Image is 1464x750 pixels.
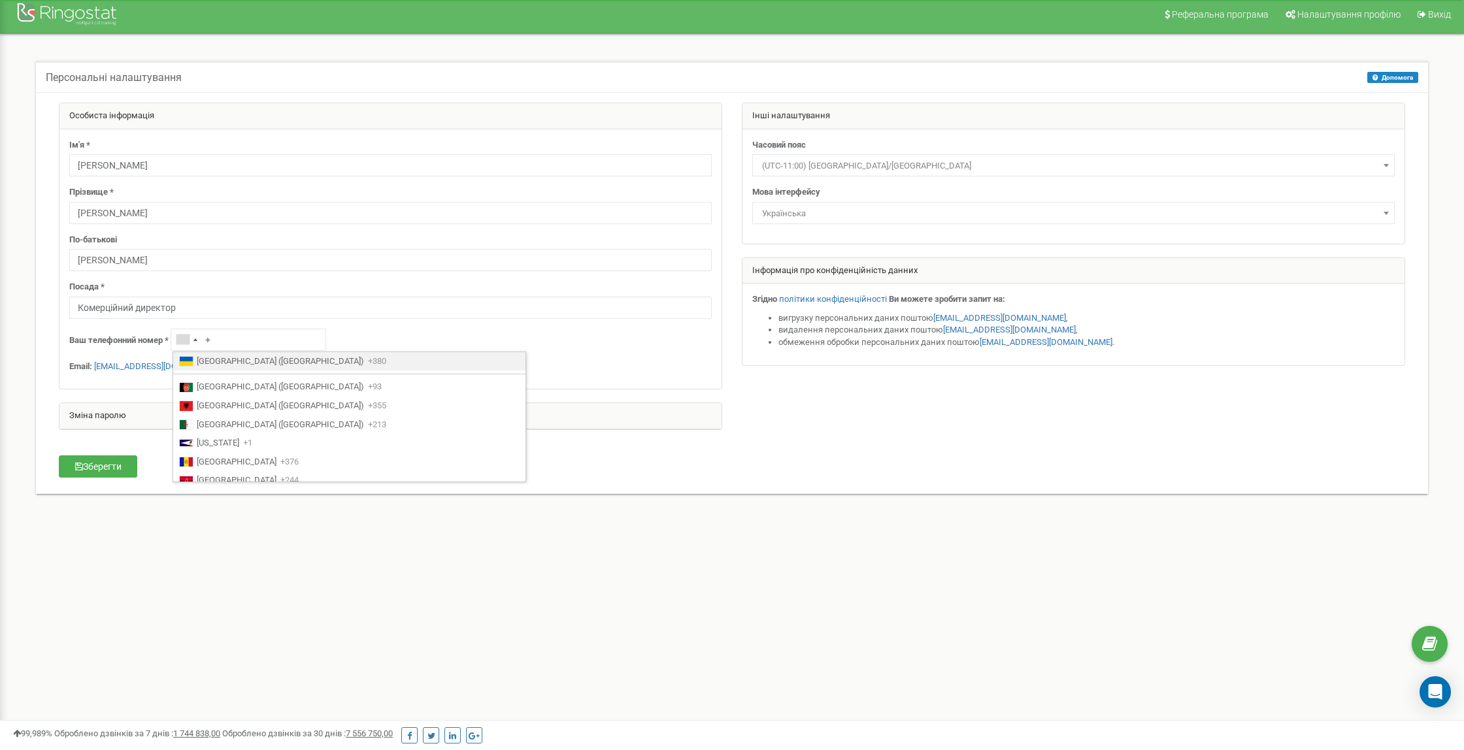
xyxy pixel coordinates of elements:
[197,381,364,393] span: [GEOGRAPHIC_DATA] (‫[GEOGRAPHIC_DATA]‬‎)
[742,258,1405,284] div: Інформація про конфіденційність данних
[742,103,1405,129] div: Інші налаштування
[752,202,1395,224] span: Українська
[94,361,227,371] a: [EMAIL_ADDRESS][DOMAIN_NAME]
[243,437,252,449] span: +1
[197,419,364,431] span: [GEOGRAPHIC_DATA] (‫[GEOGRAPHIC_DATA]‬‎)
[1420,676,1451,708] div: Open Intercom Messenger
[197,437,239,449] span: [US_STATE]
[752,186,820,199] label: Мова інтерфейсу
[980,337,1112,347] a: [EMAIL_ADDRESS][DOMAIN_NAME]
[69,361,92,371] strong: Email:
[368,381,382,393] span: +93
[757,204,1390,223] span: Українська
[54,728,220,738] span: Оброблено дзвінків за 7 днів :
[197,456,276,468] span: [GEOGRAPHIC_DATA]
[69,234,117,246] label: По-батькові
[346,728,393,738] u: 7 556 750,00
[1428,9,1451,20] span: Вихід
[1367,72,1418,83] button: Допомога
[69,154,712,176] input: Ім'я
[69,202,712,224] input: Прізвище
[69,249,712,271] input: По-батькові
[752,139,806,152] label: Часовий пояс
[280,474,299,487] span: +244
[171,329,326,351] input: +1-800-555-55-55
[69,297,712,319] input: Посада
[69,186,114,199] label: Прізвище *
[197,355,364,368] span: [GEOGRAPHIC_DATA] ([GEOGRAPHIC_DATA])
[1297,9,1401,20] span: Налаштування профілю
[368,400,386,412] span: +355
[368,355,386,368] span: +380
[69,334,169,347] label: Ваш телефонний номер *
[173,728,220,738] u: 1 744 838,00
[59,103,722,129] div: Особиста інформація
[779,294,887,304] a: політики конфіденційності
[1172,9,1269,20] span: Реферальна програма
[171,329,201,350] div: Telephone country code
[752,294,777,304] strong: Згідно
[59,403,722,429] div: Зміна паролю
[69,281,105,293] label: Посада *
[778,324,1395,336] li: видалення персональних даних поштою ,
[752,154,1395,176] span: (UTC-11:00) Pacific/Midway
[173,351,526,482] ul: List of countries
[13,728,52,738] span: 99,989%
[222,728,393,738] span: Оброблено дзвінків за 30 днів :
[197,474,276,487] span: [GEOGRAPHIC_DATA]
[197,400,364,412] span: [GEOGRAPHIC_DATA] ([GEOGRAPHIC_DATA])
[943,325,1076,334] a: [EMAIL_ADDRESS][DOMAIN_NAME]
[757,157,1390,175] span: (UTC-11:00) Pacific/Midway
[59,455,137,478] button: Зберегти
[69,139,90,152] label: Ім'я *
[778,336,1395,349] li: обмеження обробки персональних даних поштою .
[778,312,1395,325] li: вигрузку персональних даних поштою ,
[889,294,1005,304] strong: Ви можете зробити запит на:
[933,313,1066,323] a: [EMAIL_ADDRESS][DOMAIN_NAME]
[46,72,182,84] h5: Персональні налаштування
[368,419,386,431] span: +213
[280,456,299,468] span: +376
